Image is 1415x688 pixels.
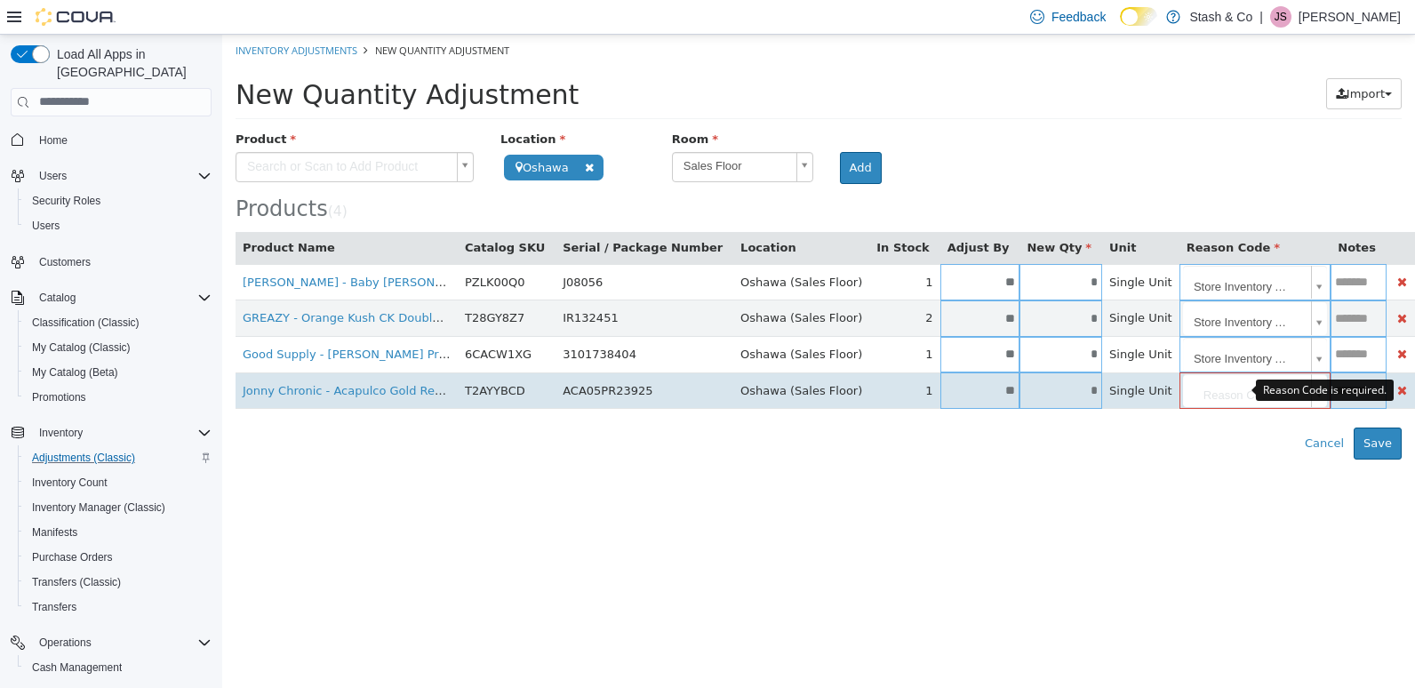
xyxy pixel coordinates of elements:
[20,276,337,290] a: GREAZY - Orange Kush CK Double Infused Pre-Roll - 1g
[32,252,98,273] a: Customers
[32,130,75,151] a: Home
[32,600,76,614] span: Transfers
[236,229,333,266] td: PZLK00Q0
[961,340,1105,373] a: Reason Code...
[25,547,120,568] a: Purchase Orders
[725,204,791,222] button: Adjust By
[25,362,125,383] a: My Catalog (Beta)
[25,657,212,678] span: Cash Management
[20,241,472,254] a: [PERSON_NAME] - Baby [PERSON_NAME] Infused Pink Lemon Pre-Roll - 5x0.5g
[1270,6,1291,28] div: Julian Sheehan
[20,313,300,326] a: Good Supply - [PERSON_NAME] Pre-Roll - 7x0.5g
[39,255,91,269] span: Customers
[25,596,84,618] a: Transfers
[333,229,511,266] td: J08056
[25,547,212,568] span: Purchase Orders
[333,302,511,339] td: 3101738404
[18,655,219,680] button: Cash Management
[32,165,74,187] button: Users
[18,335,219,360] button: My Catalog (Classic)
[961,231,1105,265] a: Store Inventory Audit
[333,266,511,302] td: IR132451
[1073,393,1131,425] button: Cancel
[647,302,717,339] td: 1
[1171,346,1188,366] button: Delete Product
[25,215,67,236] a: Users
[153,9,287,22] span: New Quantity Adjustment
[32,550,113,564] span: Purchase Orders
[25,596,212,618] span: Transfers
[1120,7,1157,26] input: Dark Mode
[1115,204,1156,222] button: Notes
[961,231,1082,267] span: Store Inventory Audit
[278,98,343,111] span: Location
[32,476,108,490] span: Inventory Count
[243,204,326,222] button: Catalog SKU
[25,522,84,543] a: Manifests
[1171,237,1188,258] button: Delete Product
[25,190,108,212] a: Security Roles
[25,522,212,543] span: Manifests
[39,636,92,650] span: Operations
[18,545,219,570] button: Purchase Orders
[32,525,77,540] span: Manifests
[32,340,131,355] span: My Catalog (Classic)
[647,229,717,266] td: 1
[964,206,1058,220] span: Reason Code
[18,213,219,238] button: Users
[4,285,219,310] button: Catalog
[32,390,86,404] span: Promotions
[25,472,212,493] span: Inventory Count
[4,127,219,153] button: Home
[32,251,212,273] span: Customers
[236,266,333,302] td: T28GY8Z7
[18,360,219,385] button: My Catalog (Beta)
[32,219,60,233] span: Users
[32,575,121,589] span: Transfers (Classic)
[25,362,212,383] span: My Catalog (Beta)
[39,426,83,440] span: Inventory
[887,204,917,222] button: Unit
[18,520,219,545] button: Manifests
[961,340,1082,375] span: Reason Code...
[13,44,356,76] span: New Quantity Adjustment
[25,447,212,468] span: Adjustments (Classic)
[25,215,212,236] span: Users
[1299,6,1401,28] p: [PERSON_NAME]
[50,45,212,81] span: Load All Apps in [GEOGRAPHIC_DATA]
[4,164,219,188] button: Users
[1259,6,1263,28] p: |
[18,385,219,410] button: Promotions
[450,98,496,111] span: Room
[1104,44,1179,76] button: Import
[804,206,869,220] span: New Qty
[18,470,219,495] button: Inventory Count
[32,365,118,380] span: My Catalog (Beta)
[1171,309,1188,330] button: Delete Product
[32,129,212,151] span: Home
[887,349,950,363] span: Single Unit
[18,495,219,520] button: Inventory Manager (Classic)
[32,194,100,208] span: Security Roles
[111,169,120,185] span: 4
[25,472,115,493] a: Inventory Count
[25,337,138,358] a: My Catalog (Classic)
[32,632,212,653] span: Operations
[1051,8,1106,26] span: Feedback
[14,118,228,147] span: Search or Scan to Add Product
[32,451,135,465] span: Adjustments (Classic)
[1189,6,1252,28] p: Stash & Co
[25,387,93,408] a: Promotions
[887,276,950,290] span: Single Unit
[451,118,567,146] span: Sales Floor
[20,204,116,222] button: Product Name
[1120,26,1121,27] span: Dark Mode
[340,204,504,222] button: Serial / Package Number
[1275,6,1287,28] span: JS
[39,169,67,183] span: Users
[25,447,142,468] a: Adjustments (Classic)
[18,445,219,470] button: Adjustments (Classic)
[18,188,219,213] button: Security Roles
[1131,393,1179,425] button: Save
[518,204,577,222] button: Location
